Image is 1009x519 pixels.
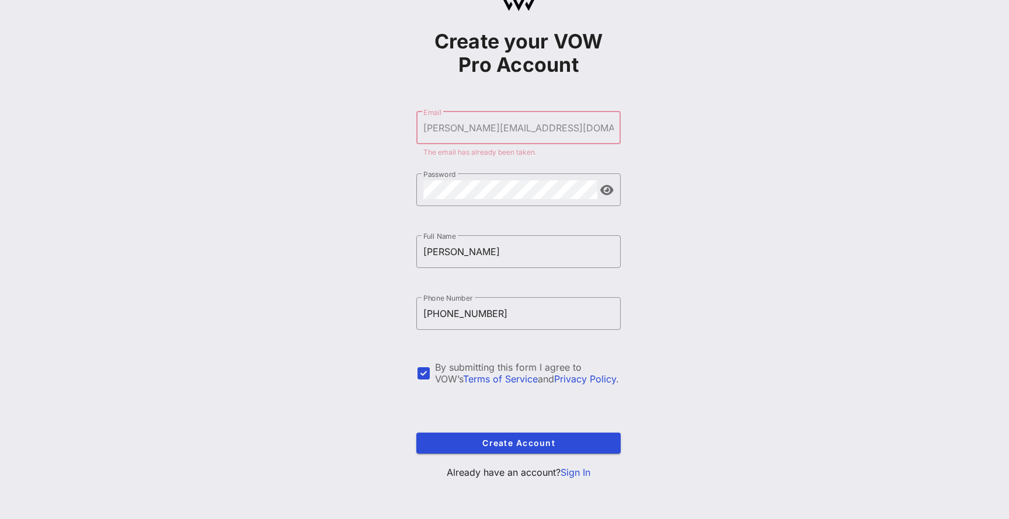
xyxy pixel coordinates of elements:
[423,108,441,117] label: Email
[416,30,621,76] h1: Create your VOW Pro Account
[554,373,616,385] a: Privacy Policy
[423,294,472,302] label: Phone Number
[561,466,590,478] a: Sign In
[416,465,621,479] p: Already have an account?
[600,184,614,196] button: append icon
[423,232,456,241] label: Full Name
[426,438,611,448] span: Create Account
[423,170,456,179] label: Password
[463,373,538,385] a: Terms of Service
[416,433,621,454] button: Create Account
[435,361,621,385] div: By submitting this form I agree to VOW’s and .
